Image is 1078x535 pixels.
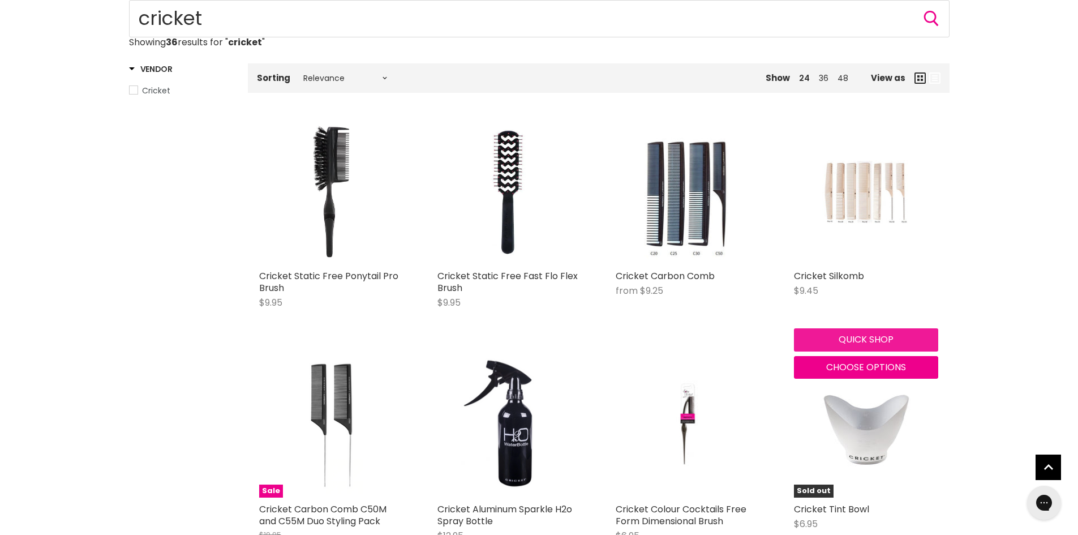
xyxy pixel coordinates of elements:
span: $6.95 [794,517,818,530]
span: Sold out [794,485,834,498]
a: Cricket Colour Cocktails Free Form Dimensional Brush [616,503,746,528]
img: Cricket Aluminum Sparkle H2o Spray Bottle [437,356,582,495]
a: Cricket Static Free Ponytail Pro Brush [259,269,398,294]
button: Quick shop [794,328,938,351]
h3: Vendor [129,63,173,75]
a: Cricket Tint Bowl [794,503,869,516]
span: $9.95 [259,296,282,309]
a: Cricket Static Free Fast Flo Flex Brush [437,120,582,264]
img: Cricket Carbon Comb C50M and C55M Duo Styling Pack [259,356,403,495]
a: 48 [838,72,848,84]
label: Sorting [257,73,290,83]
a: Cricket Static Free Ponytail Pro Brush [259,120,403,264]
span: Show [766,72,790,84]
a: Cricket Aluminum Sparkle H2o Spray Bottle [437,353,582,498]
img: Cricket Tint Bowl [811,353,920,498]
a: Cricket Colour Cocktails Free Form Dimensional Brush [616,353,760,498]
span: $9.25 [640,284,663,297]
a: Cricket Tint BowlSold out [794,353,938,498]
iframe: Górgias chat ao vivo messenger [1021,482,1067,524]
img: Cricket Static Free Ponytail Pro Brush [283,120,379,264]
span: Cricket [142,85,170,96]
img: Cricket Carbon Comb [639,120,735,264]
a: Cricket Aluminum Sparkle H2o Spray Bottle [437,503,572,528]
span: $9.45 [794,284,818,297]
a: Cricket Carbon Comb C50M and C55M Duo Styling Pack [259,503,386,528]
a: Cricket Carbon Comb [616,120,760,264]
img: Cricket Silkomb [818,120,913,264]
img: Cricket Static Free Fast Flo Flex Brush [479,120,539,264]
span: Sale [259,485,283,498]
img: Cricket Colour Cocktails Free Form Dimensional Brush [639,353,736,498]
strong: cricket [228,36,262,49]
span: $9.95 [437,296,461,309]
button: Procurar [922,10,940,28]
a: Cricket Carbon Comb [616,269,715,283]
span: from [616,284,638,297]
a: Cricket [129,84,234,97]
a: Cricket Silkomb [794,120,938,264]
span: View as [871,73,905,83]
span: Choose options [826,361,906,374]
a: Cricket Carbon Comb C50M and C55M Duo Styling PackSale [259,353,403,498]
strong: 36 [166,36,178,49]
a: 24 [799,72,810,84]
a: Cricket Silkomb [794,269,864,283]
p: Showing results for " " [129,37,950,48]
a: 36 [819,72,828,84]
button: Choose options [794,356,938,379]
a: Cricket Static Free Fast Flo Flex Brush [437,269,578,294]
